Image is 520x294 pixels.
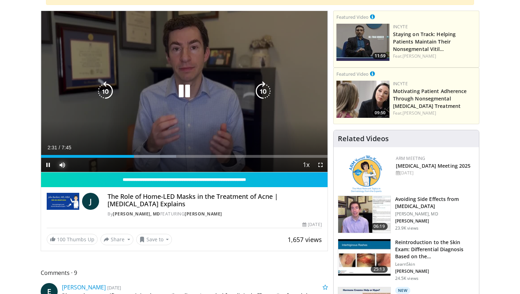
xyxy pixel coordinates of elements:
small: [DATE] [107,284,121,291]
a: Staying on Track: Helping Patients Maintain Their Nonsegmental Vitil… [393,31,456,52]
a: ARM Meeting [396,155,426,161]
a: [PERSON_NAME] [403,110,436,116]
a: Motivating Patient Adherence Through Nonsegmental [MEDICAL_DATA] Treatment [393,88,467,109]
a: J [82,193,99,210]
img: 39505ded-af48-40a4-bb84-dee7792dcfd5.png.150x105_q85_crop-smart_upscale.jpg [336,81,389,118]
h4: Related Videos [338,134,389,143]
p: 24.5K views [395,276,418,281]
a: [PERSON_NAME], MD [113,211,160,217]
img: fe0751a3-754b-4fa7-bfe3-852521745b57.png.150x105_q85_crop-smart_upscale.jpg [336,24,389,61]
img: John Barbieri, MD [47,193,79,210]
div: Feat. [393,110,476,116]
span: 09:50 [372,110,388,116]
p: 23.9K views [395,225,418,231]
p: New [395,287,411,294]
div: Feat. [393,53,476,59]
button: Save to [136,234,172,245]
span: 100 [57,236,65,243]
a: [MEDICAL_DATA] Meeting 2025 [396,162,471,169]
h4: The Role of Home-LED Masks in the Treatment of Acne | [MEDICAL_DATA] Explains [108,193,322,208]
span: 2:31 [47,145,57,150]
small: Featured Video [336,71,369,77]
a: 25:13 Reintroduction to the Skin Exam: Differential Diagnosis Based on the… LearnSkin [PERSON_NAM... [338,239,475,281]
button: Pause [41,158,55,172]
span: 7:45 [62,145,71,150]
div: [DATE] [396,170,473,176]
a: 09:50 [336,81,389,118]
span: 11:59 [372,53,388,59]
button: Mute [55,158,69,172]
p: [PERSON_NAME] [395,269,475,274]
a: Incyte [393,81,408,87]
p: LearnSkin [395,261,475,267]
button: Fullscreen [313,158,328,172]
div: By FEATURING [108,211,322,217]
a: 100 Thumbs Up [47,234,98,245]
button: Share [100,234,133,245]
img: 89a28c6a-718a-466f-b4d1-7c1f06d8483b.png.150x105_q85_autocrop_double_scale_upscale_version-0.2.png [349,155,382,192]
a: 11:59 [336,24,389,61]
span: 25:13 [371,266,388,273]
span: / [59,145,60,150]
a: 06:19 Avoiding Side Effects from [MEDICAL_DATA] [PERSON_NAME], MD [PERSON_NAME] 23.9K views [338,196,475,233]
h3: Avoiding Side Effects from [MEDICAL_DATA] [395,196,475,210]
p: [PERSON_NAME], MD [395,211,475,217]
a: Incyte [393,24,408,30]
div: [DATE] [302,221,322,228]
button: Playback Rate [299,158,313,172]
a: [PERSON_NAME] [185,211,222,217]
span: 1,657 views [288,235,322,244]
span: 06:19 [371,223,388,230]
h3: Reintroduction to the Skin Exam: Differential Diagnosis Based on the… [395,239,475,260]
img: 022c50fb-a848-4cac-a9d8-ea0906b33a1b.150x105_q85_crop-smart_upscale.jpg [338,239,391,276]
small: Featured Video [336,14,369,20]
video-js: Video Player [41,11,328,172]
span: Comments 9 [41,268,328,277]
a: [PERSON_NAME] [62,283,106,291]
div: Progress Bar [41,155,328,158]
img: 6f9900f7-f6e7-4fd7-bcbb-2a1dc7b7d476.150x105_q85_crop-smart_upscale.jpg [338,196,391,233]
a: [PERSON_NAME] [403,53,436,59]
p: [PERSON_NAME] [395,218,475,224]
